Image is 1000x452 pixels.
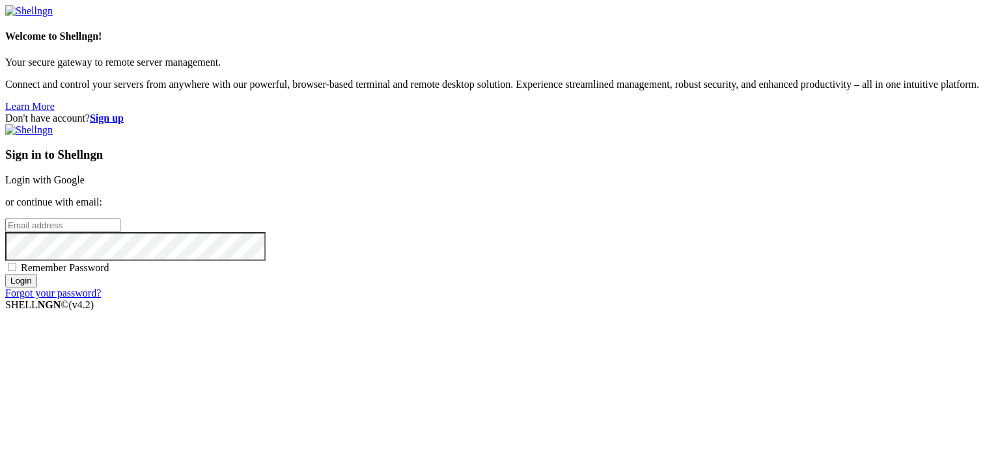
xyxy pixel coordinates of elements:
[5,101,55,112] a: Learn More
[5,174,85,185] a: Login with Google
[5,124,53,136] img: Shellngn
[69,299,94,310] span: 4.2.0
[5,274,37,287] input: Login
[5,57,995,68] p: Your secure gateway to remote server management.
[8,263,16,271] input: Remember Password
[5,5,53,17] img: Shellngn
[5,219,120,232] input: Email address
[5,31,995,42] h4: Welcome to Shellngn!
[5,113,995,124] div: Don't have account?
[90,113,124,124] a: Sign up
[5,148,995,162] h3: Sign in to Shellngn
[5,196,995,208] p: or continue with email:
[5,287,101,299] a: Forgot your password?
[5,299,94,310] span: SHELL ©
[21,262,109,273] span: Remember Password
[38,299,61,310] b: NGN
[5,79,995,90] p: Connect and control your servers from anywhere with our powerful, browser-based terminal and remo...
